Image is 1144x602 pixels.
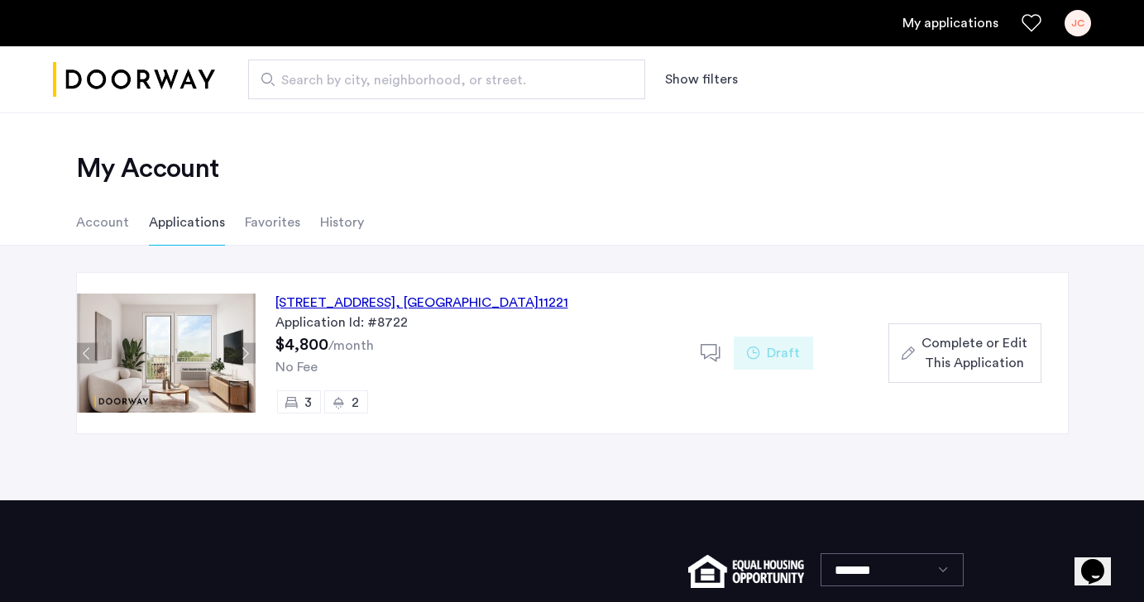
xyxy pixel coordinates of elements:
button: button [888,323,1041,383]
img: equal-housing.png [688,555,803,588]
h2: My Account [76,152,1069,185]
sub: /month [328,339,374,352]
a: Favorites [1022,13,1041,33]
li: Favorites [245,199,300,246]
select: Language select [821,553,964,586]
span: 3 [304,396,312,409]
input: Apartment Search [248,60,645,99]
iframe: chat widget [1075,536,1127,585]
div: JC [1065,10,1091,36]
span: Complete or Edit This Application [921,333,1027,373]
span: No Fee [275,361,318,374]
span: , [GEOGRAPHIC_DATA] [395,296,538,309]
span: $4,800 [275,337,328,353]
img: logo [53,49,215,111]
a: Cazamio logo [53,49,215,111]
button: Previous apartment [77,343,98,364]
span: 2 [352,396,359,409]
div: Application Id: #8722 [275,313,681,332]
img: Apartment photo [77,294,256,413]
a: My application [902,13,998,33]
li: Applications [149,199,225,246]
button: Next apartment [235,343,256,364]
li: History [320,199,364,246]
li: Account [76,199,129,246]
span: Draft [767,343,800,363]
span: Search by city, neighborhood, or street. [281,70,599,90]
button: Show or hide filters [665,69,738,89]
div: [STREET_ADDRESS] 11221 [275,293,568,313]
